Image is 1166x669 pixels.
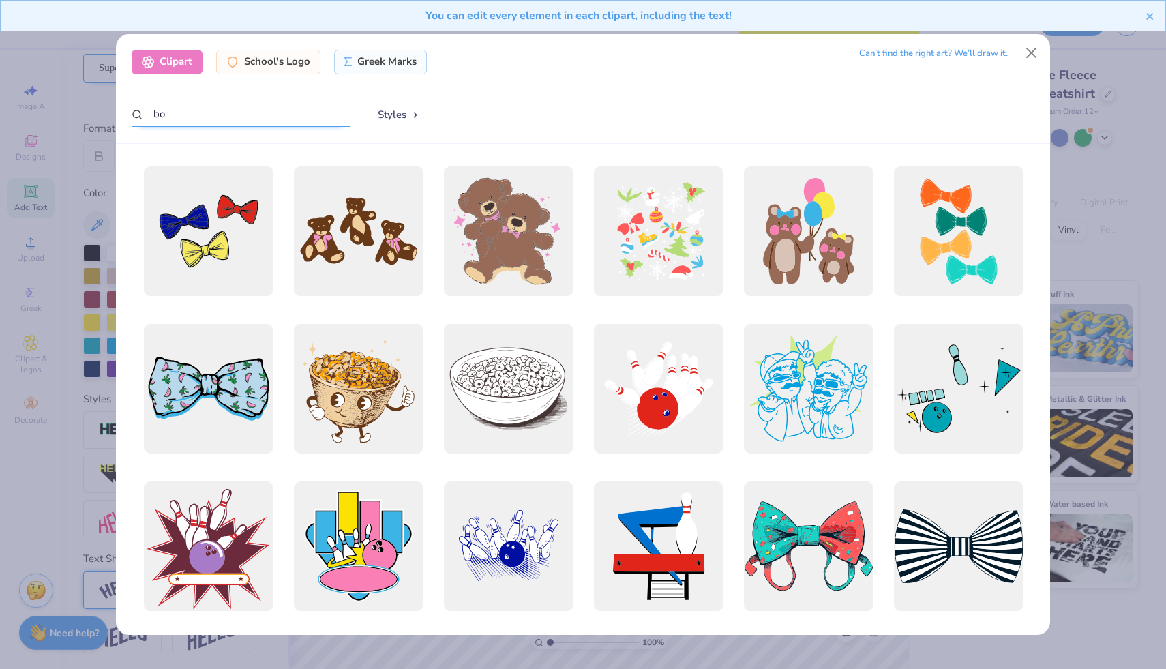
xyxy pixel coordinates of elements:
div: Clipart [132,50,203,74]
div: You can edit every element in each clipart, including the text! [11,8,1146,24]
button: close [1146,8,1155,24]
div: Greek Marks [334,50,428,74]
div: Can’t find the right art? We’ll draw it. [859,42,1008,65]
input: Search by name [132,102,350,127]
div: School's Logo [216,50,320,74]
button: Close [1019,40,1045,66]
button: Styles [363,102,434,128]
